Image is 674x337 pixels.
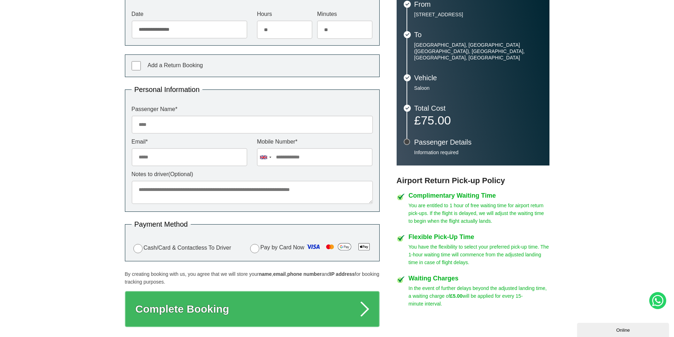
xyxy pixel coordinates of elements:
span: (Optional) [168,171,193,177]
p: [GEOGRAPHIC_DATA], [GEOGRAPHIC_DATA] ([GEOGRAPHIC_DATA]), [GEOGRAPHIC_DATA], [GEOGRAPHIC_DATA], [... [414,42,542,61]
button: Complete Booking [125,291,380,327]
h4: Waiting Charges [409,275,549,281]
strong: £5.00 [450,293,462,299]
h3: Total Cost [414,105,542,112]
label: Date [132,11,247,17]
label: Passenger Name [132,106,373,112]
p: £ [414,115,542,125]
h3: Airport Return Pick-up Policy [397,176,549,185]
input: Add a Return Booking [132,61,141,70]
h3: To [414,31,542,38]
legend: Payment Method [132,221,191,228]
label: Pay by Card Now [248,241,373,255]
label: Mobile Number [257,139,373,145]
label: Email [132,139,247,145]
strong: name [259,271,272,277]
p: By creating booking with us, you agree that we will store your , , and for booking tracking purpo... [125,270,380,286]
span: 75.00 [421,114,451,127]
span: Add a Return Booking [148,62,203,68]
h4: Complimentary Waiting Time [409,192,549,199]
iframe: chat widget [577,321,670,337]
label: Notes to driver [132,172,373,177]
strong: phone number [287,271,322,277]
label: Cash/Card & Contactless To Driver [132,243,231,253]
label: Hours [257,11,312,17]
div: United Kingdom: +44 [257,149,273,166]
p: [STREET_ADDRESS] [414,11,542,18]
input: Cash/Card & Contactless To Driver [133,244,143,253]
h3: Passenger Details [414,139,542,146]
strong: email [273,271,286,277]
p: In the event of further delays beyond the adjusted landing time, a waiting charge of will be appl... [409,284,549,308]
strong: IP address [330,271,355,277]
label: Minutes [317,11,373,17]
input: Pay by Card Now [250,244,259,253]
h3: From [414,1,542,8]
p: You have the flexibility to select your preferred pick-up time. The 1-hour waiting time will comm... [409,243,549,266]
h3: Vehicle [414,74,542,81]
legend: Personal Information [132,86,203,93]
p: Information required [414,149,542,156]
p: You are entitled to 1 hour of free waiting time for airport return pick-ups. If the flight is del... [409,202,549,225]
h4: Flexible Pick-Up Time [409,234,549,240]
p: Saloon [414,85,542,91]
